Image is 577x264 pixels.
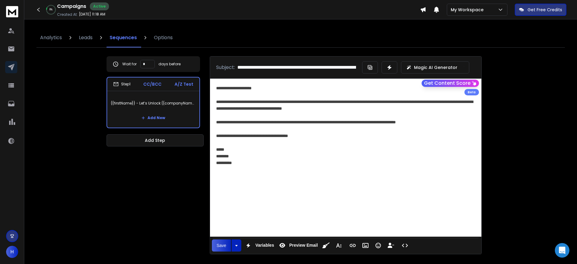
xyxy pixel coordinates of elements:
p: My Workspace [451,7,486,13]
a: Analytics [36,28,66,47]
button: Preview Email [277,239,319,252]
div: Active [90,2,109,10]
p: [DATE] 11:18 AM [79,12,105,17]
p: Leads [79,34,93,41]
button: Get Content Score [422,80,479,87]
button: Add Step [107,134,204,146]
div: Open Intercom Messenger [555,243,569,258]
div: Step 1 [113,81,131,87]
button: Variables [243,239,275,252]
p: Magic AI Generator [414,64,457,70]
button: Get Free Credits [515,4,566,16]
h1: Campaigns [57,3,86,10]
p: Subject: [216,64,235,71]
button: Clean HTML [320,239,332,252]
p: Sequences [110,34,137,41]
button: Insert Link (Ctrl+K) [347,239,358,252]
p: Created At: [57,12,78,17]
div: Beta [464,89,479,95]
button: Code View [399,239,411,252]
p: Get Free Credits [528,7,562,13]
a: Options [150,28,176,47]
button: Add New [137,112,170,124]
p: CC/BCC [143,81,161,87]
button: H [6,246,18,258]
button: More Text [333,239,345,252]
li: Step1CC/BCCA/Z Test{{firstName}} - Let’s Unlock {{companyName}}’s Next AI Win (Quick Call?)Add New [107,77,200,128]
p: A/Z Test [175,81,193,87]
span: Preview Email [288,243,319,248]
a: Sequences [106,28,141,47]
button: Insert Unsubscribe Link [385,239,397,252]
button: Magic AI Generator [401,61,469,74]
p: {{firstName}} - Let’s Unlock {{companyName}}’s Next AI Win (Quick Call?) [111,95,196,112]
p: Analytics [40,34,62,41]
button: Save [212,239,231,252]
img: logo [6,6,18,17]
p: Options [154,34,173,41]
span: Variables [254,243,275,248]
button: Insert Image (Ctrl+P) [360,239,371,252]
p: Wait for [122,62,137,67]
a: Leads [75,28,96,47]
p: days before [158,62,181,67]
button: Emoticons [372,239,384,252]
p: 8 % [49,8,53,12]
